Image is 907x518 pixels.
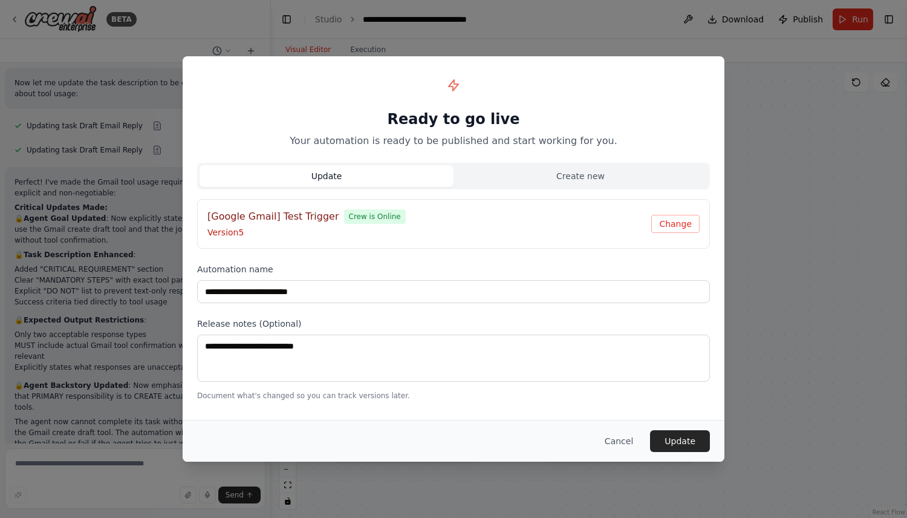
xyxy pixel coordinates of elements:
button: Create new [453,165,707,187]
p: Your automation is ready to be published and start working for you. [197,134,710,148]
label: Release notes (Optional) [197,318,710,330]
button: Update [650,430,710,452]
p: Version 5 [207,226,651,238]
label: Automation name [197,263,710,275]
span: Crew is Online [344,209,406,224]
button: Update [200,165,453,187]
h1: Ready to go live [197,110,710,129]
button: Cancel [595,430,643,452]
p: Document what's changed so you can track versions later. [197,391,710,401]
button: Change [651,215,700,233]
h4: [Google Gmail] Test Trigger [207,209,339,224]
